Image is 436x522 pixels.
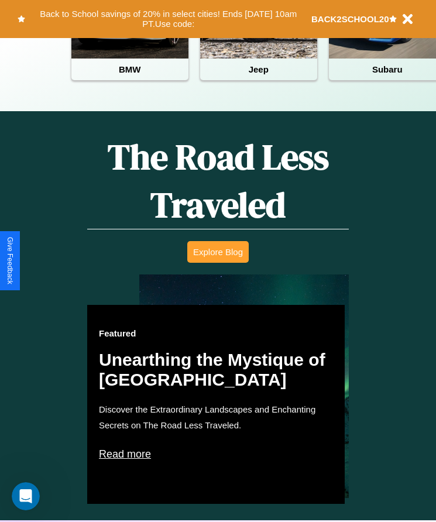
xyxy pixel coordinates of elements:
h4: BMW [71,59,188,80]
b: BACK2SCHOOL20 [311,14,389,24]
div: Give Feedback [6,237,14,284]
h4: Jeep [200,59,317,80]
iframe: Intercom live chat [12,482,40,510]
button: Back to School savings of 20% in select cities! Ends [DATE] 10am PT.Use code: [25,6,311,32]
h1: The Road Less Traveled [87,133,349,229]
button: Explore Blog [187,241,249,263]
h3: Featured [99,328,333,338]
p: Discover the Extraordinary Landscapes and Enchanting Secrets on The Road Less Traveled. [99,401,333,433]
p: Read more [99,445,333,463]
h2: Unearthing the Mystique of [GEOGRAPHIC_DATA] [99,350,333,390]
